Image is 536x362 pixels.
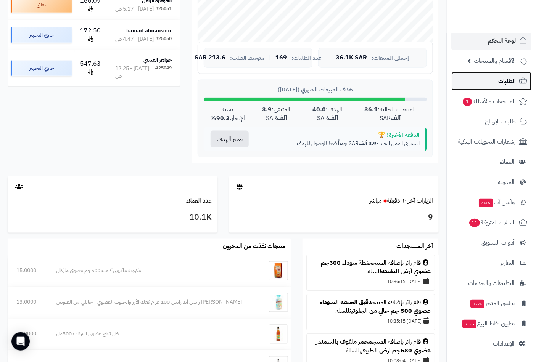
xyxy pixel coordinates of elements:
span: الإعدادات [493,338,515,349]
div: [DATE] - 12:25 ص [115,65,156,80]
a: تطبيق نقاط البيعجديد [451,314,531,333]
span: المدونة [498,177,515,187]
div: [DATE] 10:35:15 [311,316,431,327]
span: 213.6 SAR [195,54,225,61]
span: لوحة التحكم [488,35,516,46]
span: أدوات التسويق [481,237,515,248]
div: مكرونة ماكروني كاملة 500جم عضوي ماركال [56,267,256,275]
span: | [269,55,271,61]
a: وآتس آبجديد [451,193,531,211]
span: جديد [462,320,476,328]
span: 36.1K SAR [336,54,367,61]
a: الطلبات [451,72,531,90]
strong: hamad almansour [126,27,172,35]
h3: 9 [235,211,433,224]
span: جديد [479,199,493,207]
div: خل تفاح عضوي ايفرنات 500مل [56,330,256,338]
strong: 90.3% [210,114,230,123]
div: قام زائر بإضافة المنتج للسلة. [311,259,431,277]
button: تغيير الهدف [211,131,249,147]
h3: منتجات نفذت من المخزون [223,243,285,250]
strong: 3.9 ألف [262,105,287,123]
div: الدفعة الأخيرة! 🏆 [261,131,420,139]
span: المراجعات والأسئلة [462,96,516,107]
a: أدوات التسويق [451,234,531,252]
span: الطلبات [498,76,516,86]
a: التطبيقات والخدمات [451,274,531,292]
div: قام زائر بإضافة المنتج للسلة. [311,338,431,356]
div: نسبة الإنجاز: [204,105,251,123]
div: #25049 [155,65,172,80]
a: الزيارات آخر ٦٠ دقيقةمباشر [370,196,433,205]
div: جاري التجهيز [11,27,72,43]
span: 1 [463,98,472,106]
div: 13.0000 [16,299,39,306]
div: الهدف: SAR [301,105,353,123]
strong: 36.1 ألف [364,105,401,123]
span: التطبيقات والخدمات [468,278,515,288]
img: بروبايوس رايس آند رايس 100 غرام كعك الأرز والحبوب العضوي - خاللي من الغلوتين [269,293,288,312]
img: خل تفاح عضوي ايفرنات 500مل [269,325,288,344]
div: جاري التجهيز [11,61,72,76]
a: طلبات الإرجاع [451,112,531,131]
h3: 10.1K [13,211,212,224]
td: 547.63 [75,50,106,86]
span: طلبات الإرجاع [485,116,516,127]
span: 11 [469,219,480,227]
span: متوسط الطلب: [230,55,264,61]
strong: جواهر العتيبي [143,56,172,64]
div: 15.0000 [16,267,39,275]
a: إشعارات التحويلات البنكية [451,133,531,151]
p: استمر في العمل الجاد - SAR يومياً فقط للوصول للهدف. [261,140,420,147]
span: عدد الطلبات: [291,55,322,61]
span: جديد [470,300,484,308]
td: 172.50 [75,20,106,50]
span: الأقسام والمنتجات [474,56,516,66]
h3: آخر المستجدات [396,243,433,250]
span: تطبيق نقاط البيع [462,318,515,329]
div: Open Intercom Messenger [11,332,30,351]
a: تطبيق المتجرجديد [451,294,531,312]
div: #25051 [155,5,172,13]
span: تطبيق المتجر [470,298,515,309]
span: التقارير [500,258,515,268]
strong: 40.0 ألف [312,105,338,123]
span: إجمالي المبيعات: [372,55,409,61]
div: المبيعات الحالية: SAR [353,105,427,123]
span: 169 [275,54,287,61]
span: العملاء [500,157,515,167]
img: مكرونة ماكروني كاملة 500جم عضوي ماركال [269,261,288,280]
a: المدونة [451,173,531,191]
div: [DATE] - 5:17 ص [115,5,154,13]
div: [DATE] - 4:47 ص [115,35,154,43]
div: [PERSON_NAME] رايس آند رايس 100 غرام كعك الأرز والحبوب العضوي - خاللي من الغلوتين [56,299,256,306]
a: التقارير [451,254,531,272]
span: إشعارات التحويلات البنكية [458,136,516,147]
a: السلات المتروكة11 [451,213,531,232]
span: السلات المتروكة [468,217,516,228]
div: هدف المبيعات الشهري ([DATE]) [204,86,427,94]
div: [DATE] 10:36:15 [311,276,431,287]
img: logo-2.png [484,21,529,37]
a: الإعدادات [451,335,531,353]
a: حنطة سوداء 500جم عضوي أرض الطبيعة [321,259,431,277]
div: 33.0000 [16,330,39,338]
div: المتبقي: SAR [251,105,301,123]
a: المراجعات والأسئلة1 [451,92,531,111]
strong: 3.9 ألف [359,139,376,147]
a: عدد العملاء [186,196,212,205]
a: مخمر ملفوف بالشمندر عضوي 680جم ارض الطبيعه [316,338,431,356]
a: لوحة التحكم [451,32,531,50]
small: مباشر [370,196,382,205]
div: #25050 [155,35,172,43]
a: دقيق الحنطه السوداء عضوي 500 جم خالي من الجلوتين [320,298,431,316]
span: وآتس آب [478,197,515,208]
a: العملاء [451,153,531,171]
div: قام زائر بإضافة المنتج للسلة. [311,298,431,316]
